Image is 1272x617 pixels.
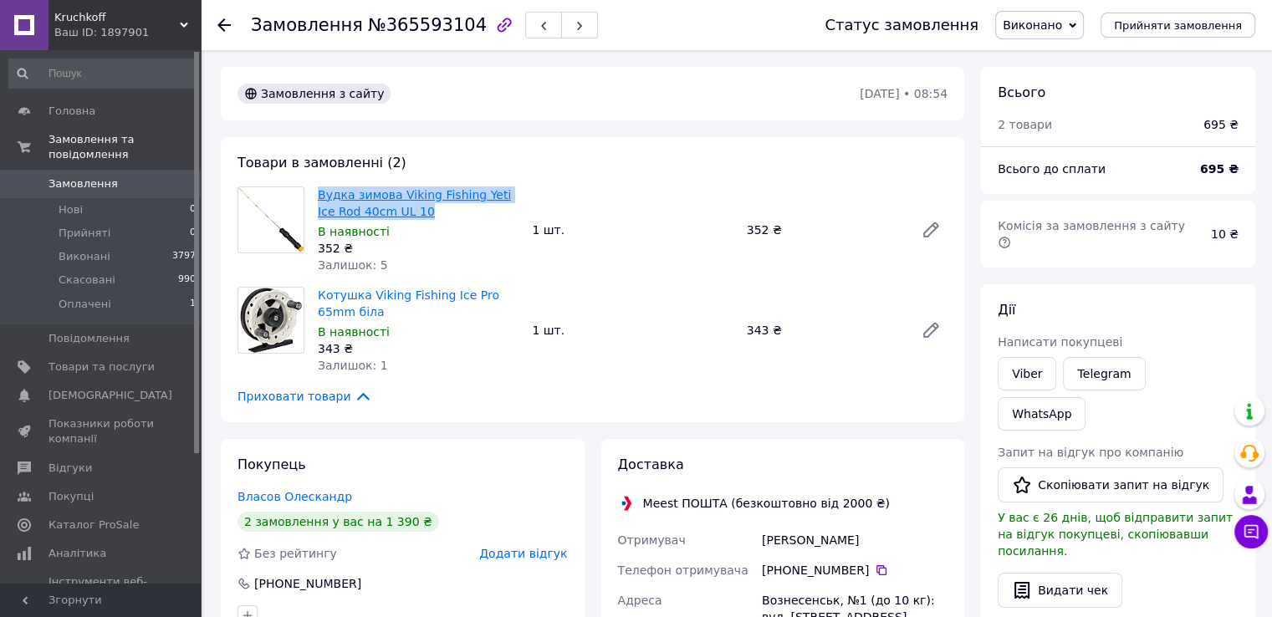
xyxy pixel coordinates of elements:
span: Залишок: 1 [318,359,388,372]
button: Прийняти замовлення [1101,13,1255,38]
span: №365593104 [368,15,487,35]
button: Видати чек [998,573,1122,608]
span: У вас є 26 днів, щоб відправити запит на відгук покупцеві, скопіювавши посилання. [998,511,1233,558]
span: Повідомлення [49,331,130,346]
span: Kruchkoff [54,10,180,25]
span: Показники роботи компанії [49,416,155,446]
span: Всього [998,84,1045,100]
span: Головна [49,104,95,119]
img: Вудка зимова Viking Fishing Yeti Ice Rod 40cm UL 10 [238,188,304,252]
span: Виконані [59,249,110,264]
span: Залишок: 5 [318,258,388,272]
div: [PHONE_NUMBER] [762,562,948,579]
span: Нові [59,202,83,217]
span: Запит на відгук про компанію [998,446,1183,459]
div: 1 шт. [525,218,739,242]
span: Замовлення [49,176,118,191]
div: [PERSON_NAME] [759,525,951,555]
span: Прийняті [59,226,110,241]
div: Статус замовлення [825,17,978,33]
input: Пошук [8,59,197,89]
span: В наявності [318,325,390,339]
div: 352 ₴ [740,218,907,242]
a: Редагувати [914,314,948,347]
span: Без рейтингу [254,547,337,560]
span: Приховати товари [238,387,372,405]
a: Власов Олескандр [238,490,352,503]
span: Дії [998,302,1015,318]
div: 695 ₴ [1203,116,1239,133]
button: Скопіювати запит на відгук [998,467,1223,502]
div: 343 ₴ [740,319,907,342]
span: Покупці [49,489,94,504]
span: Телефон отримувача [618,563,748,577]
span: Товари в замовленні (2) [238,155,406,171]
a: Viber [998,357,1056,390]
span: Каталог ProSale [49,518,139,533]
span: Відгуки [49,461,92,476]
div: 352 ₴ [318,240,519,257]
div: 2 замовлення у вас на 1 390 ₴ [238,512,439,532]
span: Написати покупцеві [998,335,1122,349]
span: Всього до сплати [998,162,1106,176]
span: 2 товари [998,118,1052,131]
span: В наявності [318,225,390,238]
span: 0 [190,202,196,217]
span: Замовлення та повідомлення [49,132,201,162]
div: 10 ₴ [1201,216,1249,252]
div: Ваш ID: 1897901 [54,25,201,40]
span: Виконано [1003,18,1062,32]
time: [DATE] • 08:54 [860,87,948,100]
div: 343 ₴ [318,340,519,357]
a: Котушка Viking Fishing Ice Pro 65mm біла [318,288,499,319]
span: Додати відгук [479,547,567,560]
a: WhatsApp [998,397,1086,431]
span: Оплачені [59,297,111,312]
a: Редагувати [914,213,948,247]
span: 0 [190,226,196,241]
a: Telegram [1063,357,1145,390]
img: Котушка Viking Fishing Ice Pro 65mm біла [240,288,303,353]
span: Скасовані [59,273,115,288]
span: Прийняти замовлення [1114,19,1242,32]
span: 3797 [172,249,196,264]
b: 695 ₴ [1200,162,1239,176]
span: Замовлення [251,15,363,35]
button: Чат з покупцем [1234,515,1268,548]
a: Вудка зимова Viking Fishing Yeti Ice Rod 40cm UL 10 [318,188,511,218]
span: 1 [190,297,196,312]
span: Комісія за замовлення з сайту [998,219,1188,249]
div: 1 шт. [525,319,739,342]
span: Інструменти веб-майстра та SEO [49,574,155,604]
span: Покупець [238,456,306,472]
span: Доставка [618,456,684,472]
div: Повернутися назад [217,17,231,33]
span: 990 [178,273,196,288]
span: Отримувач [618,533,686,547]
span: Адреса [618,594,662,607]
div: [PHONE_NUMBER] [253,575,363,592]
span: [DEMOGRAPHIC_DATA] [49,388,172,403]
div: Замовлення з сайту [238,84,391,104]
span: Товари та послуги [49,359,155,375]
span: Аналітика [49,546,106,561]
div: Meest ПОШТА (безкоштовно від 2000 ₴) [639,495,894,512]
